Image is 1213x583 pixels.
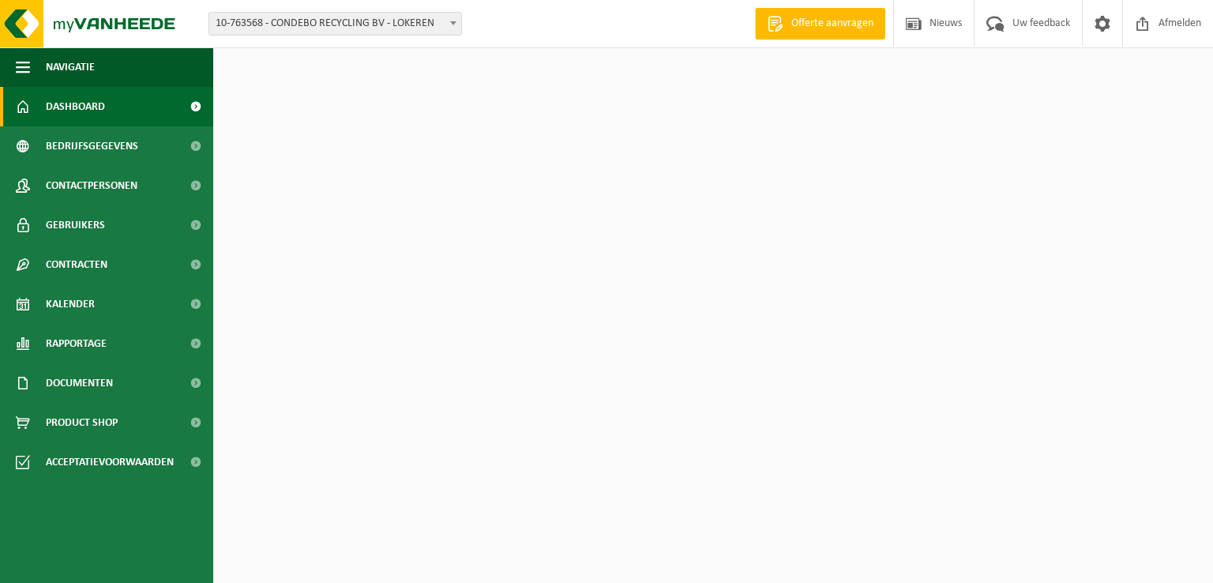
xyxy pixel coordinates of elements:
span: Bedrijfsgegevens [46,126,138,166]
span: Navigatie [46,47,95,87]
span: Acceptatievoorwaarden [46,442,174,482]
span: 10-763568 - CONDEBO RECYCLING BV - LOKEREN [208,12,462,36]
span: 10-763568 - CONDEBO RECYCLING BV - LOKEREN [209,13,461,35]
span: Kalender [46,284,95,324]
span: Offerte aanvragen [787,16,877,32]
span: Rapportage [46,324,107,363]
span: Contactpersonen [46,166,137,205]
span: Contracten [46,245,107,284]
span: Dashboard [46,87,105,126]
span: Documenten [46,363,113,403]
a: Offerte aanvragen [755,8,885,39]
span: Gebruikers [46,205,105,245]
span: Product Shop [46,403,118,442]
